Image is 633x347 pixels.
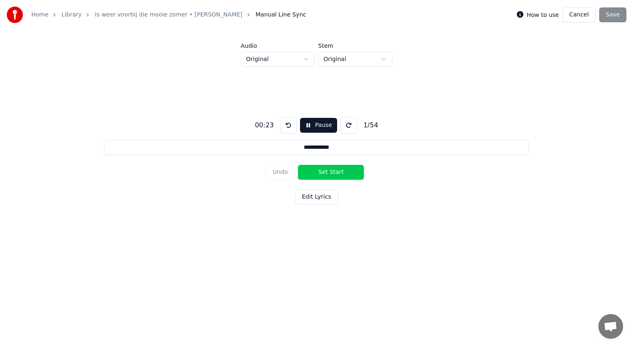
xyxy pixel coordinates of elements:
[7,7,23,23] img: youka
[31,11,48,19] a: Home
[598,314,623,339] a: Open de chat
[95,11,242,19] a: Is weer voorbij die mooie zomer • [PERSON_NAME]
[298,165,364,180] button: Set Start
[300,118,337,133] button: Pause
[527,12,559,18] label: How to use
[31,11,306,19] nav: breadcrumb
[256,11,306,19] span: Manual Line Sync
[318,43,392,49] label: Stem
[241,43,315,49] label: Audio
[360,120,382,130] div: 1 / 54
[295,190,338,204] button: Edit Lyrics
[61,11,82,19] a: Library
[562,7,595,22] button: Cancel
[251,120,277,130] div: 00:23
